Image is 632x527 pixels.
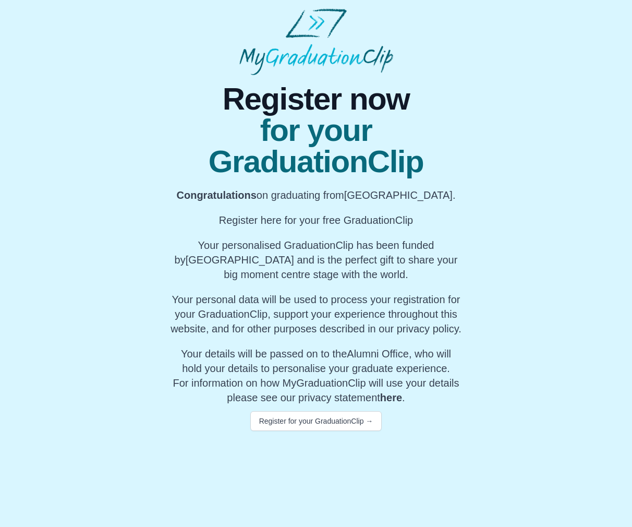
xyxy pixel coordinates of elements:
img: MyGraduationClip [239,8,393,75]
span: For information on how MyGraduationClip will use your details please see our privacy statement . [173,348,459,403]
span: for your GraduationClip [171,115,461,177]
span: Alumni Office [347,348,409,360]
span: Register now [171,83,461,115]
b: Congratulations [177,189,257,201]
p: Your personalised GraduationClip has been funded by [GEOGRAPHIC_DATA] and is the perfect gift to ... [171,238,461,282]
a: here [380,392,402,403]
span: Your details will be passed on to the , who will hold your details to personalise your graduate e... [181,348,451,374]
p: Register here for your free GraduationClip [171,213,461,227]
p: Your personal data will be used to process your registration for your GraduationClip, support you... [171,292,461,336]
p: on graduating from [GEOGRAPHIC_DATA]. [171,188,461,202]
button: Register for your GraduationClip → [250,411,382,431]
